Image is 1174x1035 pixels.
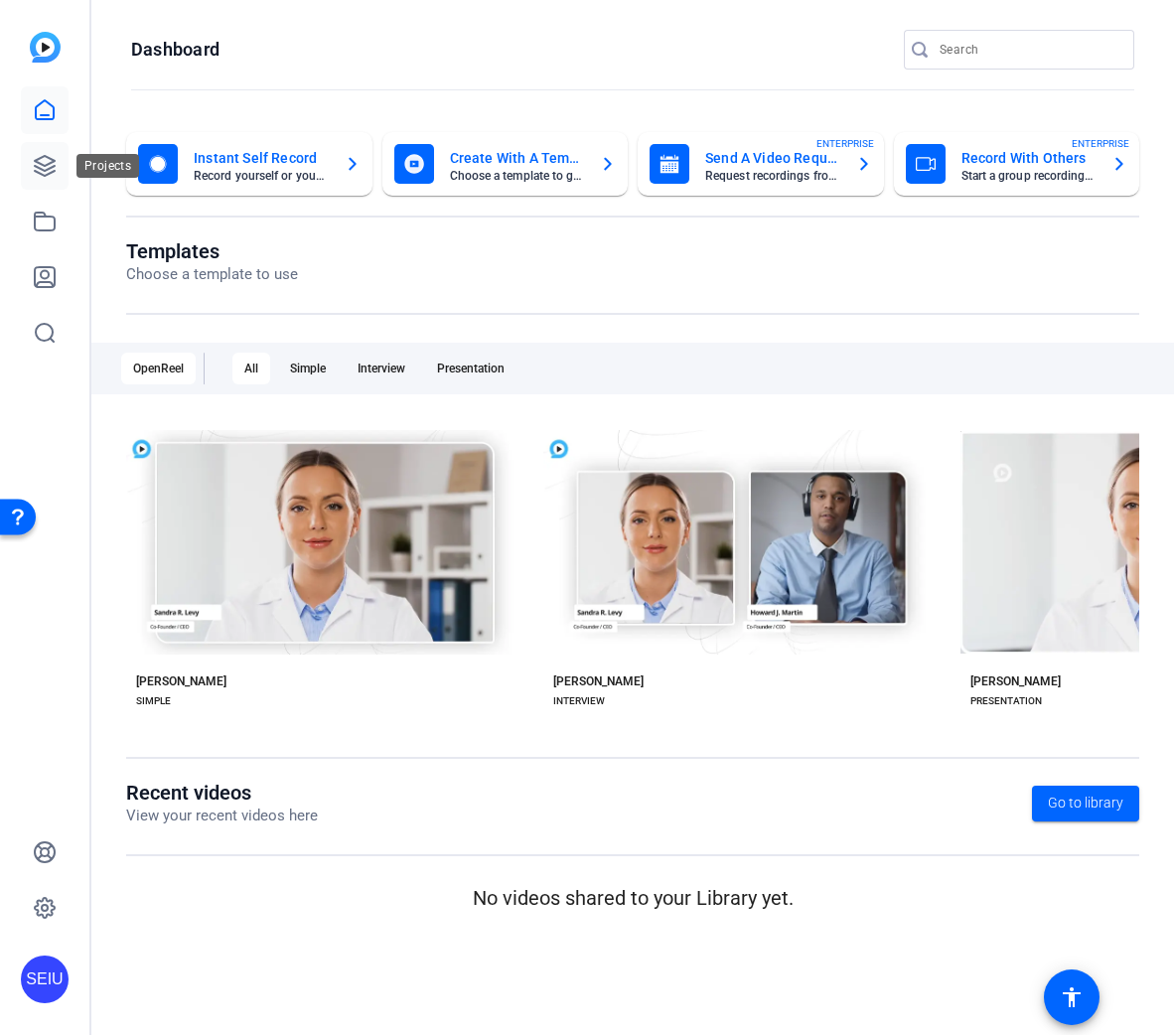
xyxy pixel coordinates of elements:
mat-icon: accessibility [1060,985,1084,1009]
span: ENTERPRISE [1072,136,1129,151]
h1: Templates [126,239,298,263]
button: Send A Video RequestRequest recordings from anyone, anywhereENTERPRISE [638,132,884,196]
p: No videos shared to your Library yet. [126,883,1139,913]
div: OpenReel [121,353,196,384]
div: All [232,353,270,384]
input: Search [940,38,1118,62]
button: Instant Self RecordRecord yourself or your screen [126,132,372,196]
a: Go to library [1032,786,1139,821]
mat-card-subtitle: Request recordings from anyone, anywhere [705,170,840,182]
p: View your recent videos here [126,805,318,827]
mat-card-subtitle: Start a group recording session [961,170,1097,182]
div: Presentation [425,353,516,384]
p: Choose a template to use [126,263,298,286]
mat-card-title: Send A Video Request [705,146,840,170]
div: SIMPLE [136,693,171,709]
mat-card-title: Instant Self Record [194,146,329,170]
span: Go to library [1048,793,1123,813]
h1: Recent videos [126,781,318,805]
div: PRESENTATION [970,693,1042,709]
img: blue-gradient.svg [30,32,61,63]
div: INTERVIEW [553,693,605,709]
mat-card-title: Create With A Template [450,146,585,170]
div: Interview [346,353,417,384]
div: Projects [76,154,139,178]
mat-card-subtitle: Choose a template to get started [450,170,585,182]
mat-card-title: Record With Others [961,146,1097,170]
div: SEIU [21,956,69,1003]
button: Record With OthersStart a group recording sessionENTERPRISE [894,132,1140,196]
span: ENTERPRISE [816,136,874,151]
div: [PERSON_NAME] [553,673,644,689]
mat-card-subtitle: Record yourself or your screen [194,170,329,182]
button: Create With A TemplateChoose a template to get started [382,132,629,196]
div: Simple [278,353,338,384]
div: [PERSON_NAME] [136,673,226,689]
h1: Dashboard [131,38,220,62]
div: [PERSON_NAME] [970,673,1061,689]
